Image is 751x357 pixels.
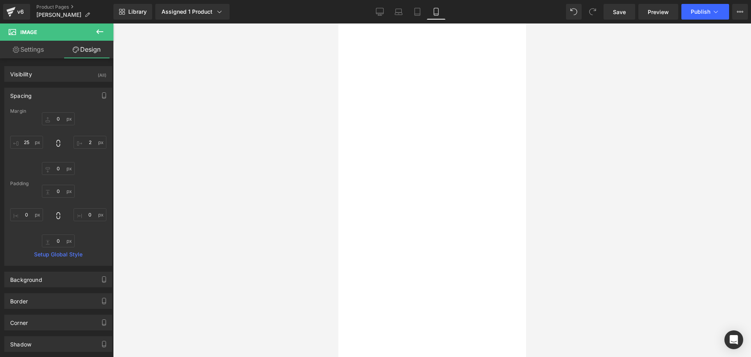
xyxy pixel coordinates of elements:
input: 0 [42,112,75,125]
div: Border [10,294,28,305]
input: 0 [42,185,75,198]
button: Undo [566,4,582,20]
input: 0 [10,136,43,149]
span: Library [128,8,147,15]
div: Background [10,272,42,283]
span: Save [613,8,626,16]
div: Spacing [10,88,32,99]
button: Redo [585,4,600,20]
div: Shadow [10,337,31,348]
span: Publish [691,9,710,15]
a: Desktop [370,4,389,20]
span: Image [20,29,37,35]
a: Mobile [427,4,446,20]
div: Padding [10,181,106,186]
a: Laptop [389,4,408,20]
button: More [732,4,748,20]
input: 0 [42,234,75,247]
button: Publish [681,4,729,20]
div: Open Intercom Messenger [724,330,743,349]
a: Setup Global Style [10,251,106,258]
div: Visibility [10,67,32,78]
span: [PERSON_NAME] [36,12,81,18]
div: v6 [16,7,25,17]
a: Tablet [408,4,427,20]
a: Design [58,41,115,58]
span: Preview [648,8,669,16]
a: Preview [638,4,678,20]
div: Corner [10,315,28,326]
a: New Library [113,4,152,20]
a: v6 [3,4,30,20]
input: 0 [74,136,106,149]
input: 0 [10,208,43,221]
div: Margin [10,108,106,114]
div: (All) [98,67,106,79]
input: 0 [74,208,106,221]
input: 0 [42,162,75,175]
div: Assigned 1 Product [162,8,223,16]
a: Product Pages [36,4,113,10]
